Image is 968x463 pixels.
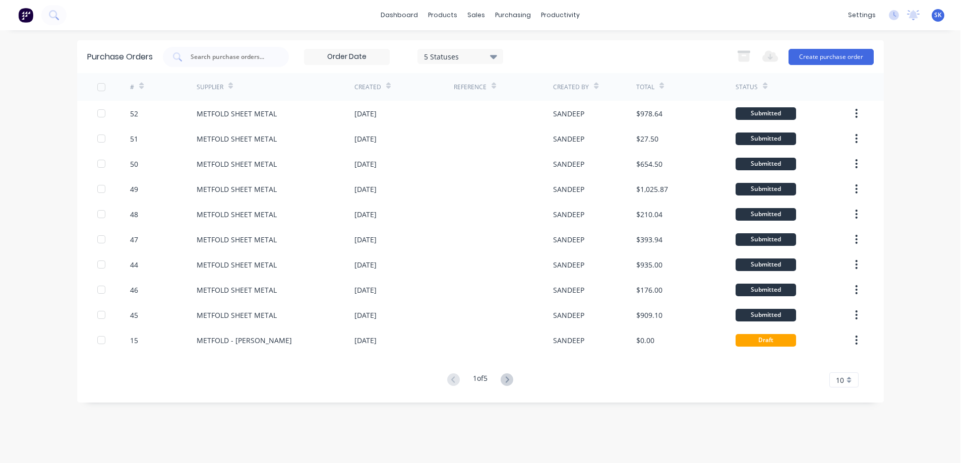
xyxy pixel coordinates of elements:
[836,375,844,385] span: 10
[190,52,273,62] input: Search purchase orders...
[473,373,488,387] div: 1 of 5
[197,83,223,92] div: Supplier
[553,209,584,220] div: SANDEEP
[553,159,584,169] div: SANDEEP
[636,209,662,220] div: $210.04
[130,335,138,346] div: 15
[130,159,138,169] div: 50
[736,284,796,296] div: Submitted
[197,134,277,144] div: METFOLD SHEET METAL
[87,51,153,63] div: Purchase Orders
[197,310,277,320] div: METFOLD SHEET METAL
[736,208,796,221] div: Submitted
[636,335,654,346] div: $0.00
[553,259,584,270] div: SANDEEP
[736,133,796,145] div: Submitted
[197,184,277,194] div: METFOLD SHEET METAL
[130,209,138,220] div: 48
[843,8,881,23] div: settings
[354,159,377,169] div: [DATE]
[553,234,584,245] div: SANDEEP
[553,285,584,295] div: SANDEEP
[536,8,585,23] div: productivity
[553,134,584,144] div: SANDEEP
[354,83,381,92] div: Created
[553,108,584,119] div: SANDEEP
[553,335,584,346] div: SANDEEP
[736,233,796,246] div: Submitted
[636,83,654,92] div: Total
[130,184,138,194] div: 49
[736,309,796,321] div: Submitted
[736,83,758,92] div: Status
[736,183,796,195] div: Submitted
[197,108,277,119] div: METFOLD SHEET METAL
[354,335,377,346] div: [DATE]
[305,49,389,64] input: Order Date
[424,51,496,61] div: 5 Statuses
[490,8,536,23] div: purchasing
[354,134,377,144] div: [DATE]
[197,234,277,245] div: METFOLD SHEET METAL
[197,335,292,346] div: METFOLD - [PERSON_NAME]
[130,108,138,119] div: 52
[636,159,662,169] div: $654.50
[736,107,796,120] div: Submitted
[130,134,138,144] div: 51
[636,108,662,119] div: $978.64
[736,334,796,347] div: Draft
[462,8,490,23] div: sales
[197,259,277,270] div: METFOLD SHEET METAL
[354,310,377,320] div: [DATE]
[636,310,662,320] div: $909.10
[423,8,462,23] div: products
[636,259,662,270] div: $935.00
[130,234,138,245] div: 47
[130,83,134,92] div: #
[553,310,584,320] div: SANDEEP
[636,134,658,144] div: $27.50
[197,159,277,169] div: METFOLD SHEET METAL
[197,285,277,295] div: METFOLD SHEET METAL
[736,258,796,271] div: Submitted
[553,83,589,92] div: Created By
[354,234,377,245] div: [DATE]
[636,184,668,194] div: $1,025.87
[376,8,423,23] a: dashboard
[354,108,377,119] div: [DATE]
[454,83,487,92] div: Reference
[354,285,377,295] div: [DATE]
[789,49,874,65] button: Create purchase order
[934,11,942,20] span: SK
[736,158,796,170] div: Submitted
[636,234,662,245] div: $393.94
[197,209,277,220] div: METFOLD SHEET METAL
[18,8,33,23] img: Factory
[130,285,138,295] div: 46
[354,259,377,270] div: [DATE]
[553,184,584,194] div: SANDEEP
[354,184,377,194] div: [DATE]
[130,310,138,320] div: 45
[636,285,662,295] div: $176.00
[354,209,377,220] div: [DATE]
[130,259,138,270] div: 44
